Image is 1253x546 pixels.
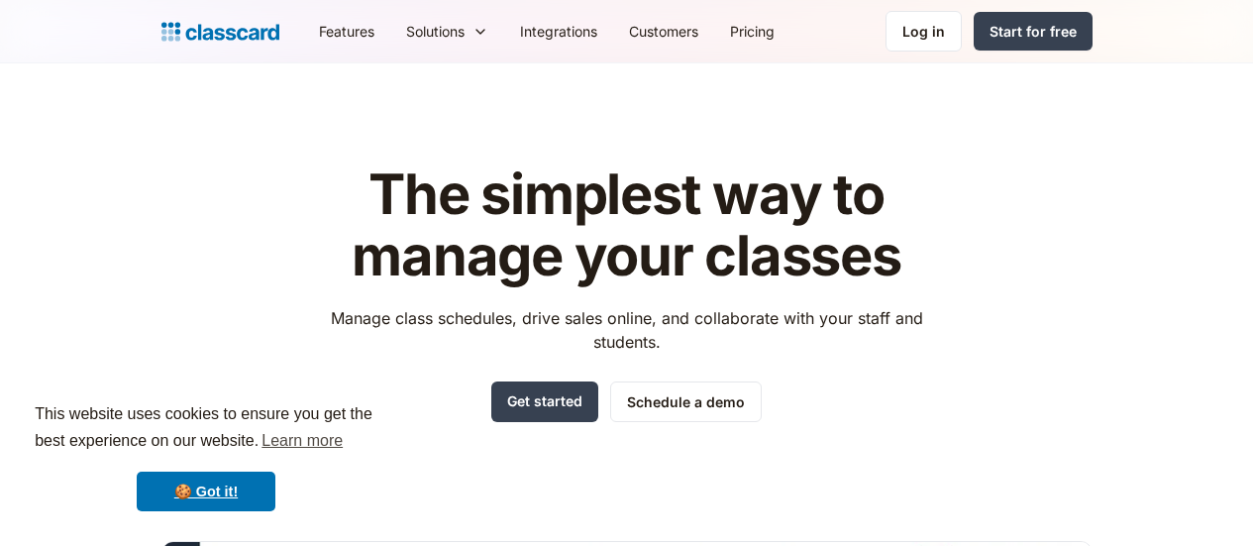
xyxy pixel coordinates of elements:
[406,21,465,42] div: Solutions
[137,472,275,511] a: dismiss cookie message
[491,382,598,422] a: Get started
[610,382,762,422] a: Schedule a demo
[312,164,941,286] h1: The simplest way to manage your classes
[714,9,790,54] a: Pricing
[613,9,714,54] a: Customers
[974,12,1093,51] a: Start for free
[902,21,945,42] div: Log in
[504,9,613,54] a: Integrations
[161,18,279,46] a: home
[303,9,390,54] a: Features
[16,383,396,530] div: cookieconsent
[259,426,346,456] a: learn more about cookies
[990,21,1077,42] div: Start for free
[35,402,377,456] span: This website uses cookies to ensure you get the best experience on our website.
[390,9,504,54] div: Solutions
[312,306,941,354] p: Manage class schedules, drive sales online, and collaborate with your staff and students.
[886,11,962,52] a: Log in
